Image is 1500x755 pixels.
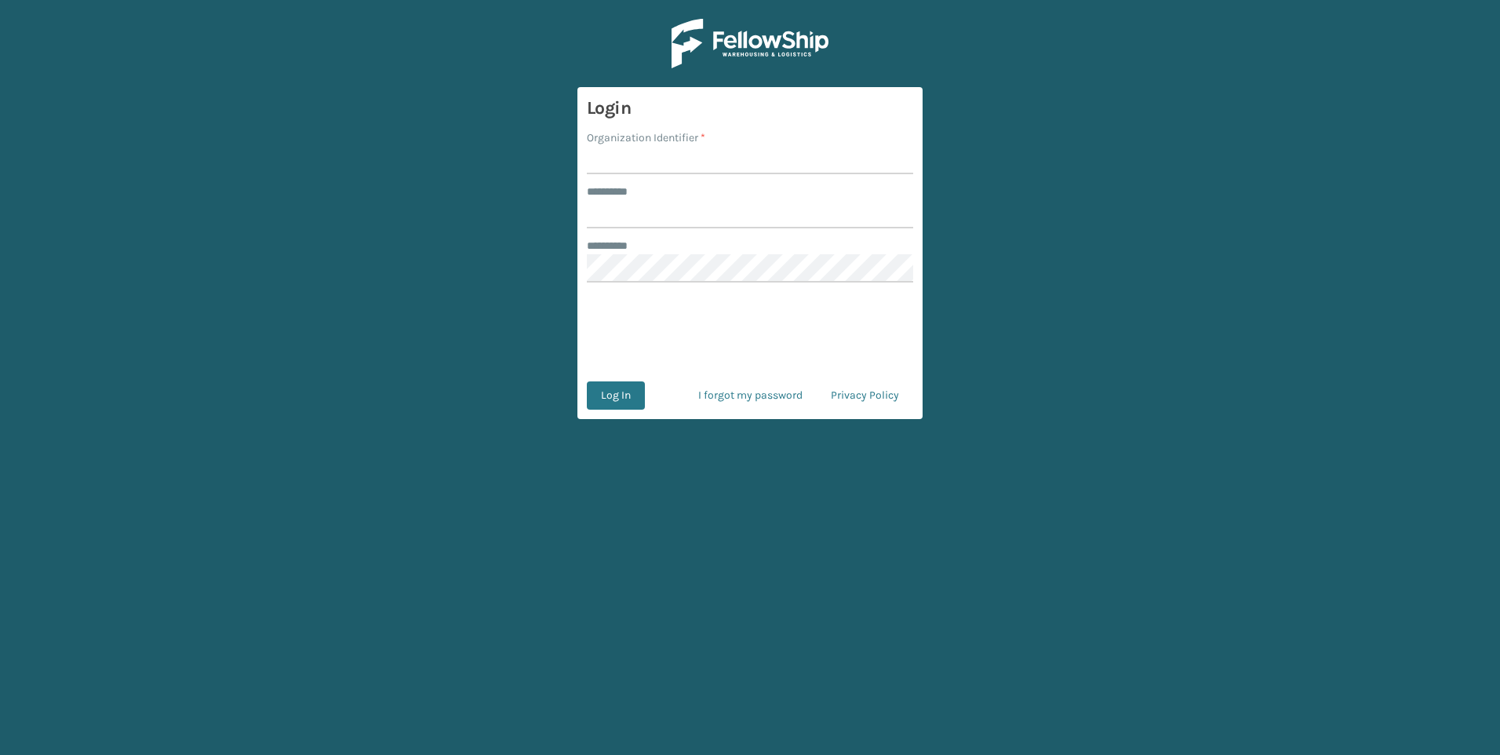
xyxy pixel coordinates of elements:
[817,381,913,410] a: Privacy Policy
[684,381,817,410] a: I forgot my password
[631,301,869,363] iframe: reCAPTCHA
[672,19,828,68] img: Logo
[587,381,645,410] button: Log In
[587,129,705,146] label: Organization Identifier
[587,97,913,120] h3: Login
